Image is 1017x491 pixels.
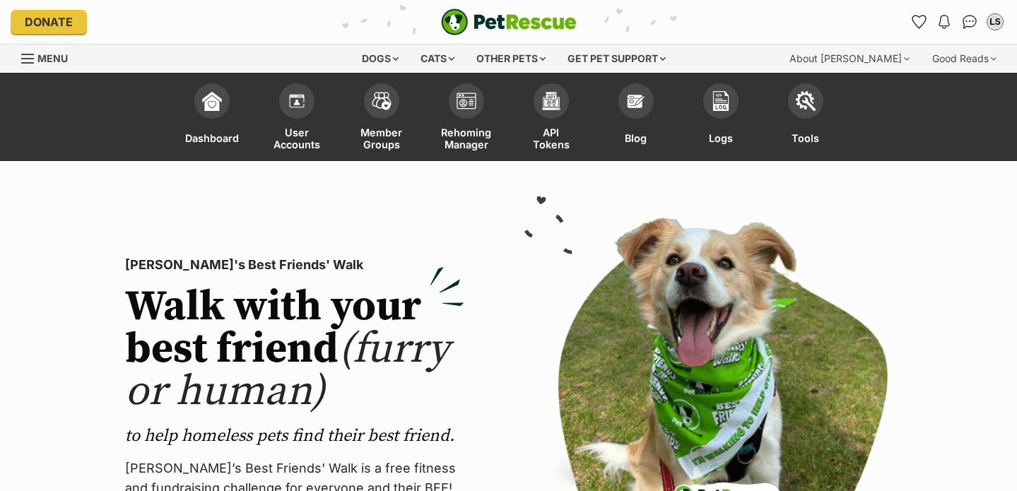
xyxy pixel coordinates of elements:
[372,92,392,110] img: team-members-icon-5396bd8760b3fe7c0b43da4ab00e1e3bb1a5d9ba89233759b79545d2d3fc5d0d.svg
[466,45,555,73] div: Other pets
[424,76,509,161] a: Rehoming Manager
[678,76,763,161] a: Logs
[541,91,561,111] img: api-icon-849e3a9e6f871e3acf1f60245d25b4cd0aad652aa5f5372336901a6a67317bd8.svg
[441,8,577,35] a: PetRescue
[357,126,406,150] span: Member Groups
[763,76,848,161] a: Tools
[125,323,449,418] span: (furry or human)
[907,11,930,33] a: Favourites
[441,8,577,35] img: logo-e224e6f780fb5917bec1dbf3a21bbac754714ae5b6737aabdf751b685950b380.svg
[780,45,919,73] div: About [PERSON_NAME]
[287,91,307,111] img: members-icon-d6bcda0bfb97e5ba05b48644448dc2971f67d37433e5abca221da40c41542bd5.svg
[527,126,576,150] span: API Tokens
[11,10,87,34] a: Donate
[411,45,464,73] div: Cats
[625,126,647,150] span: Blog
[907,11,1006,33] ul: Account quick links
[709,126,733,150] span: Logs
[21,45,78,70] a: Menu
[125,286,464,413] h2: Walk with your best friend
[457,93,476,110] img: group-profile-icon-3fa3cf56718a62981997c0bc7e787c4b2cf8bcc04b72c1350f741eb67cf2f40e.svg
[170,76,254,161] a: Dashboard
[509,76,594,161] a: API Tokens
[441,126,491,150] span: Rehoming Manager
[792,126,819,150] span: Tools
[594,76,678,161] a: Blog
[202,91,222,111] img: dashboard-icon-eb2f2d2d3e046f16d808141f083e7271f6b2e854fb5c12c21221c1fb7104beca.svg
[988,15,1002,29] div: LS
[185,126,239,150] span: Dashboard
[933,11,956,33] button: Notifications
[963,15,977,29] img: chat-41dd97257d64d25036548639549fe6c8038ab92f7586957e7f3b1b290dea8141.svg
[254,76,339,161] a: User Accounts
[958,11,981,33] a: Conversations
[339,76,424,161] a: Member Groups
[125,425,464,447] p: to help homeless pets find their best friend.
[352,45,408,73] div: Dogs
[711,91,731,111] img: logs-icon-5bf4c29380941ae54b88474b1138927238aebebbc450bc62c8517511492d5a22.svg
[796,91,816,111] img: tools-icon-677f8b7d46040df57c17cb185196fc8e01b2b03676c49af7ba82c462532e62ee.svg
[272,126,322,150] span: User Accounts
[939,15,950,29] img: notifications-46538b983faf8c2785f20acdc204bb7945ddae34d4c08c2a6579f10ce5e182be.svg
[626,91,646,111] img: blogs-icon-e71fceff818bbaa76155c998696f2ea9b8fc06abc828b24f45ee82a475c2fd99.svg
[37,52,68,64] span: Menu
[984,11,1006,33] button: My account
[125,255,464,275] p: [PERSON_NAME]'s Best Friends' Walk
[558,45,676,73] div: Get pet support
[922,45,1006,73] div: Good Reads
